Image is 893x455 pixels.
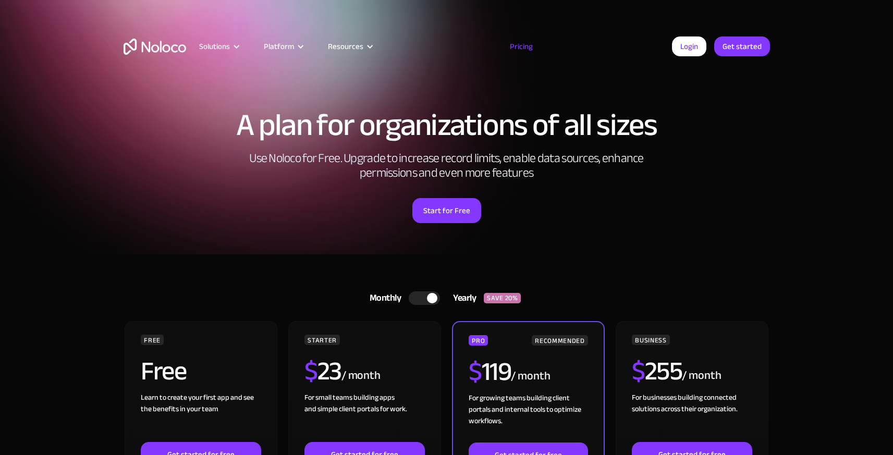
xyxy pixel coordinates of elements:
h2: Free [141,358,186,384]
h2: 23 [304,358,341,384]
div: FREE [141,335,164,345]
div: Solutions [186,40,251,53]
div: Solutions [199,40,230,53]
div: PRO [469,335,488,346]
a: Pricing [497,40,546,53]
div: STARTER [304,335,339,345]
span: $ [304,347,317,396]
div: Monthly [357,290,409,306]
a: Start for Free [412,198,481,223]
h2: 119 [469,359,511,385]
div: Platform [264,40,294,53]
a: Get started [714,36,770,56]
span: $ [632,347,645,396]
span: $ [469,347,482,396]
div: For growing teams building client portals and internal tools to optimize workflows. [469,392,588,442]
div: / month [511,368,550,385]
div: Learn to create your first app and see the benefits in your team ‍ [141,392,261,442]
div: RECOMMENDED [532,335,588,346]
div: / month [682,367,721,384]
div: For businesses building connected solutions across their organization. ‍ [632,392,752,442]
a: Login [672,36,706,56]
h2: Use Noloco for Free. Upgrade to increase record limits, enable data sources, enhance permissions ... [238,151,655,180]
h2: 255 [632,358,682,384]
h1: A plan for organizations of all sizes [124,109,770,141]
div: Platform [251,40,315,53]
div: BUSINESS [632,335,669,345]
div: For small teams building apps and simple client portals for work. ‍ [304,392,424,442]
div: Resources [328,40,363,53]
div: Yearly [440,290,484,306]
div: SAVE 20% [484,293,521,303]
div: Resources [315,40,384,53]
a: home [124,39,186,55]
div: / month [341,367,381,384]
